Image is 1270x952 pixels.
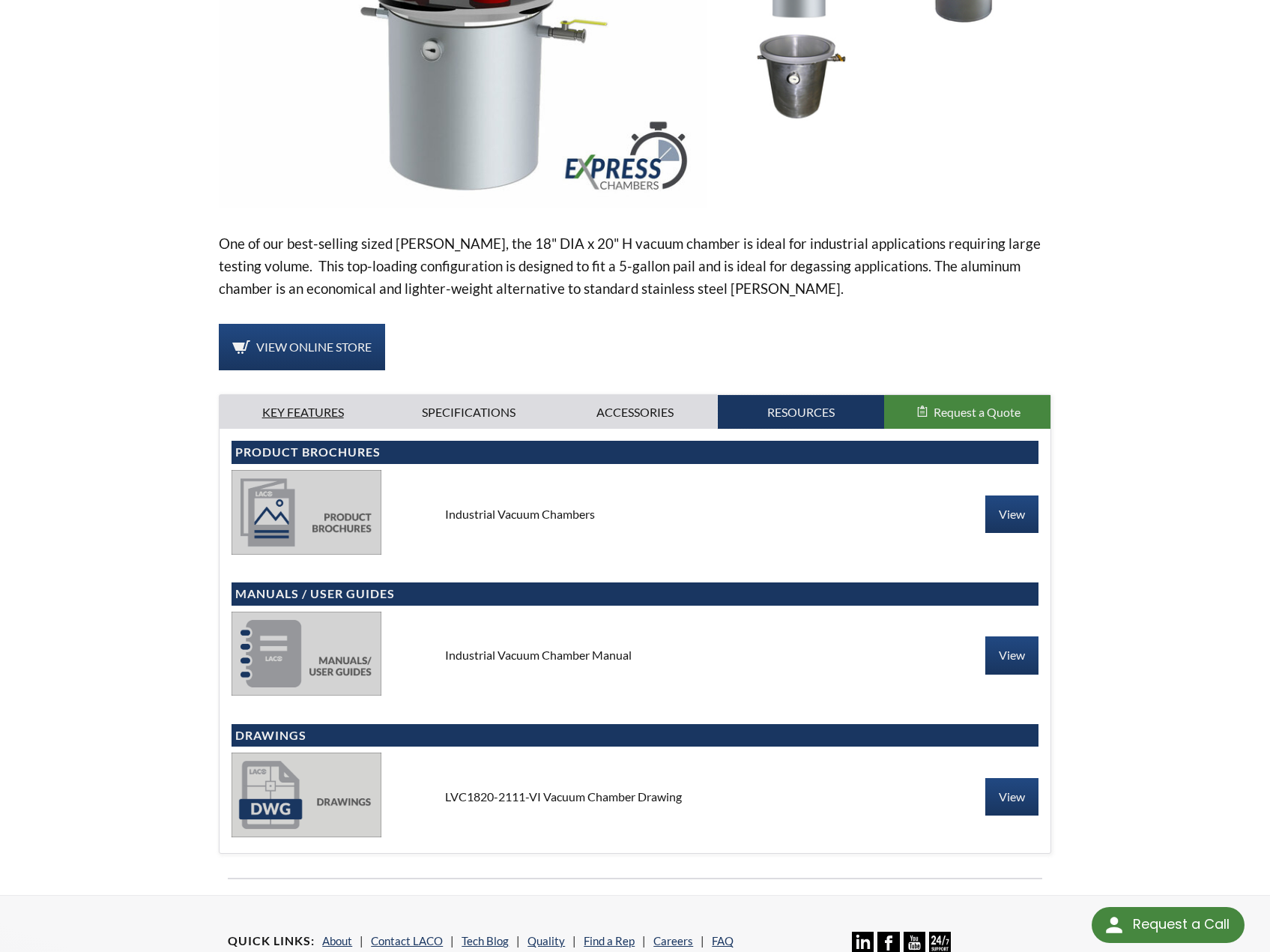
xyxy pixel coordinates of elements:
[386,395,552,430] a: Specifications
[934,405,1020,419] span: Request a Quote
[1133,907,1230,942] div: Request a Call
[985,636,1038,674] a: View
[1092,907,1245,943] div: Request a Call
[653,934,693,948] a: Careers
[228,933,315,949] h4: Quick Links
[220,395,386,430] a: Key Features
[584,934,635,948] a: Find a Rep
[219,324,385,370] a: View Online Store
[985,495,1038,533] a: View
[719,31,877,121] img: LVC1820-2111-VI Vacuum Chamber, top angled view
[462,934,509,948] a: Tech Blog
[232,612,381,696] img: manuals-58eb83dcffeb6bffe51ad23c0c0dc674bfe46cf1c3d14eaecd86c55f24363f1d.jpg
[552,395,719,430] a: Accessories
[219,232,1051,300] p: One of our best-selling sized [PERSON_NAME], the 18" DIA x 20" H vacuum chamber is ideal for indu...
[718,395,884,430] a: Resources
[1102,913,1126,937] img: round button
[712,934,734,948] a: FAQ
[985,778,1038,816] a: View
[235,728,1035,744] h4: Drawings
[232,753,381,837] img: drawings-dbc82c2fa099a12033583e1b2f5f2fc87839638bef2df456352de0ba3a5177af.jpg
[232,470,381,554] img: product_brochures-81b49242bb8394b31c113ade466a77c846893fb1009a796a1a03a1a1c57cbc37.jpg
[322,934,352,948] a: About
[235,586,1035,602] h4: Manuals / User Guides
[256,340,372,354] span: View Online Store
[527,934,565,948] a: Quality
[235,445,1035,460] h4: Product Brochures
[371,934,443,948] a: Contact LACO
[433,789,836,805] div: LVC1820-2111-VI Vacuum Chamber Drawing
[433,647,836,663] div: Industrial Vacuum Chamber Manual
[433,506,836,522] div: Industrial Vacuum Chambers
[884,395,1050,430] button: Request a Quote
